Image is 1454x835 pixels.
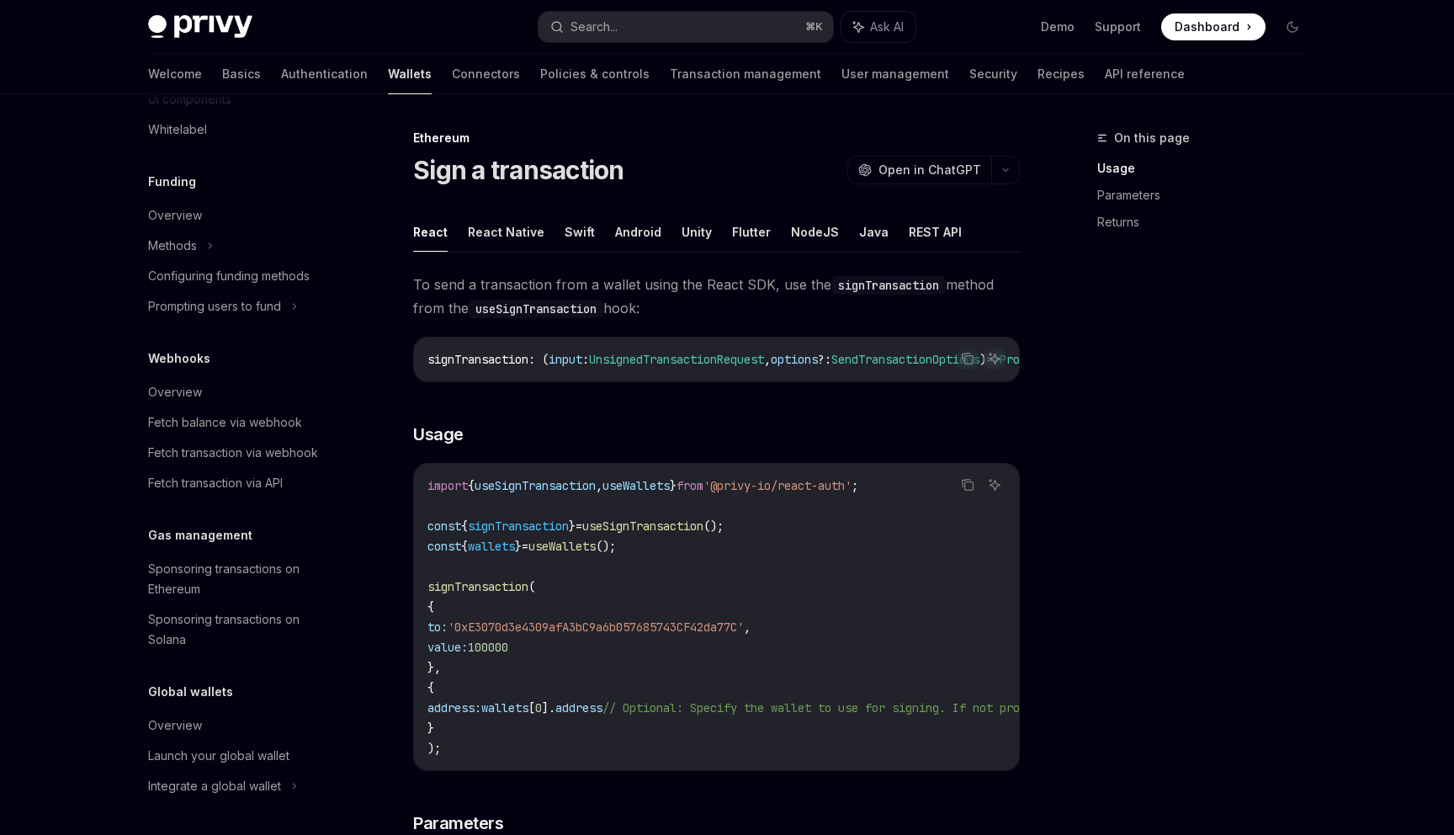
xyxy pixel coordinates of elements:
a: Welcome [148,54,202,94]
span: signTransaction [468,519,569,534]
span: { [427,680,434,695]
span: To send a transaction from a wallet using the React SDK, use the method from the hook: [413,273,1020,320]
button: REST API [909,212,962,252]
span: = [522,539,528,554]
span: useSignTransaction [475,478,596,493]
a: Usage [1097,155,1319,182]
span: import [427,478,468,493]
span: 100000 [468,640,508,655]
a: Returns [1097,209,1319,236]
div: Fetch transaction via API [148,473,283,493]
button: NodeJS [791,212,839,252]
span: value: [427,640,468,655]
span: Ask AI [870,19,904,35]
a: Security [969,54,1017,94]
span: const [427,539,461,554]
a: API reference [1105,54,1185,94]
span: , [596,478,602,493]
button: Flutter [732,212,771,252]
button: Ask AI [984,474,1006,496]
a: Wallets [388,54,432,94]
span: '@privy-io/react-auth' [703,478,852,493]
span: { [427,599,434,614]
h5: Global wallets [148,682,233,702]
span: 0 [535,700,542,715]
img: dark logo [148,15,252,39]
button: Unity [682,212,712,252]
span: : [582,352,589,367]
button: Search...⌘K [539,12,833,42]
span: Usage [413,423,464,446]
span: SendTransactionOptions [831,352,979,367]
a: Whitelabel [135,114,350,145]
span: '0xE3070d3e4309afA3bC9a6b057685743CF42da77C' [448,620,744,635]
span: } [569,519,576,534]
div: Fetch transaction via webhook [148,443,318,463]
span: (); [703,519,724,534]
span: const [427,519,461,534]
a: Launch your global wallet [135,741,350,771]
span: On this page [1114,128,1190,148]
a: Sponsoring transactions on Ethereum [135,554,350,604]
div: Sponsoring transactions on Solana [148,609,340,650]
span: wallets [481,700,528,715]
a: Sponsoring transactions on Solana [135,604,350,655]
span: ( [528,579,535,594]
button: Java [859,212,889,252]
span: input [549,352,582,367]
span: signTransaction [427,352,528,367]
span: Open in ChatGPT [878,162,981,178]
span: signTransaction [427,579,528,594]
a: Fetch transaction via API [135,468,350,498]
span: ]. [542,700,555,715]
div: Sponsoring transactions on Ethereum [148,559,340,599]
span: }, [427,660,441,675]
span: useSignTransaction [582,519,703,534]
button: Toggle dark mode [1279,13,1306,40]
span: from [677,478,703,493]
a: Parameters [1097,182,1319,209]
span: , [764,352,771,367]
a: Overview [135,710,350,741]
a: Overview [135,377,350,407]
span: = [576,519,582,534]
a: Connectors [452,54,520,94]
a: Basics [222,54,261,94]
button: Android [615,212,661,252]
a: Dashboard [1161,13,1266,40]
span: useWallets [528,539,596,554]
span: ); [427,741,441,756]
a: Transaction management [670,54,821,94]
button: Open in ChatGPT [847,156,991,184]
button: React [413,212,448,252]
a: Configuring funding methods [135,261,350,291]
code: useSignTransaction [469,300,603,318]
div: Prompting users to fund [148,296,281,316]
span: ⌘ K [805,20,823,34]
span: // Optional: Specify the wallet to use for signing. If not provided, the first wallet will be used. [602,700,1269,715]
span: { [468,478,475,493]
a: Support [1095,19,1141,35]
span: ) [979,352,986,367]
div: Methods [148,236,197,256]
span: address [555,700,602,715]
span: [ [528,700,535,715]
a: Recipes [1037,54,1085,94]
h1: Sign a transaction [413,155,624,185]
a: Fetch balance via webhook [135,407,350,438]
h5: Webhooks [148,348,210,369]
div: Overview [148,715,202,736]
span: } [670,478,677,493]
div: Overview [148,205,202,226]
span: : ( [528,352,549,367]
a: Authentication [281,54,368,94]
div: Ethereum [413,130,1020,146]
a: User management [841,54,949,94]
button: Ask AI [841,12,915,42]
h5: Funding [148,172,196,192]
a: Fetch transaction via webhook [135,438,350,468]
h5: Gas management [148,525,252,545]
span: UnsignedTransactionRequest [589,352,764,367]
span: useWallets [602,478,670,493]
span: Dashboard [1175,19,1239,35]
